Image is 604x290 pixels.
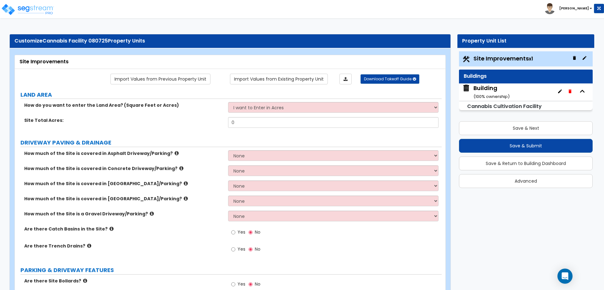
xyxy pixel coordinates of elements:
[24,117,223,123] label: Site Total Acres:
[24,278,223,284] label: Are there Site Bollards?
[1,3,54,16] img: logo_pro_r.png
[14,37,446,45] div: Customize Property Units
[109,226,114,231] i: click for more info!
[184,196,188,201] i: click for more info!
[20,266,442,274] label: PARKING & DRIVEWAY FEATURES
[231,281,235,288] input: Yes
[42,37,108,44] span: Cannabis Facility 080725
[473,84,510,100] div: Building
[175,151,179,156] i: click for more info!
[459,156,593,170] button: Save & Return to Building Dashboard
[255,281,260,287] span: No
[24,180,223,187] label: How much of the Site is covered in [GEOGRAPHIC_DATA]/Parking?
[231,229,235,236] input: Yes
[20,91,442,99] label: LAND AREA
[179,166,183,171] i: click for more info!
[249,229,253,236] input: No
[462,84,510,100] span: Building
[24,196,223,202] label: How much of the Site is covered in [GEOGRAPHIC_DATA]/Parking?
[529,55,533,62] small: x1
[238,281,245,287] span: Yes
[559,6,589,11] b: [PERSON_NAME]
[255,229,260,235] span: No
[231,246,235,253] input: Yes
[20,58,441,65] div: Site Improvements
[255,246,260,252] span: No
[184,181,188,186] i: click for more info!
[24,165,223,172] label: How much of the Site is covered in Concrete Driveway/Parking?
[544,3,555,14] img: avatar.png
[83,278,87,283] i: click for more info!
[467,103,542,110] small: Cannabis Cultivation Facility
[557,269,573,284] div: Open Intercom Messenger
[150,211,154,216] i: click for more info!
[249,281,253,288] input: No
[24,150,223,156] label: How much of the Site is covered in Asphalt Driveway/Parking?
[249,246,253,253] input: No
[462,55,470,63] img: Construction.png
[238,246,245,252] span: Yes
[110,74,210,84] a: Import the dynamic attribute values from previous properties.
[339,74,352,84] a: Import the dynamic attributes value through Excel sheet
[361,74,419,84] button: Download Takeoff Guide
[24,102,223,108] label: How do you want to enter the Land Area? (Square Feet or Acres)
[20,139,442,147] label: DRIVEWAY PAVING & DRAINAGE
[24,211,223,217] label: How much of the Site is a Gravel Driveway/Parking?
[24,243,223,249] label: Are there Trench Drains?
[87,243,91,248] i: click for more info!
[364,76,411,82] span: Download Takeoff Guide
[473,54,533,62] span: Site Improvements
[462,84,470,92] img: building.svg
[459,121,593,135] button: Save & Next
[24,226,223,232] label: Are there Catch Basins in the Site?
[459,174,593,188] button: Advanced
[462,37,590,45] div: Property Unit List
[464,73,588,80] div: Buildings
[459,139,593,153] button: Save & Submit
[230,74,328,84] a: Import the dynamic attribute values from existing properties.
[238,229,245,235] span: Yes
[473,94,510,100] small: ( 100 % ownership)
